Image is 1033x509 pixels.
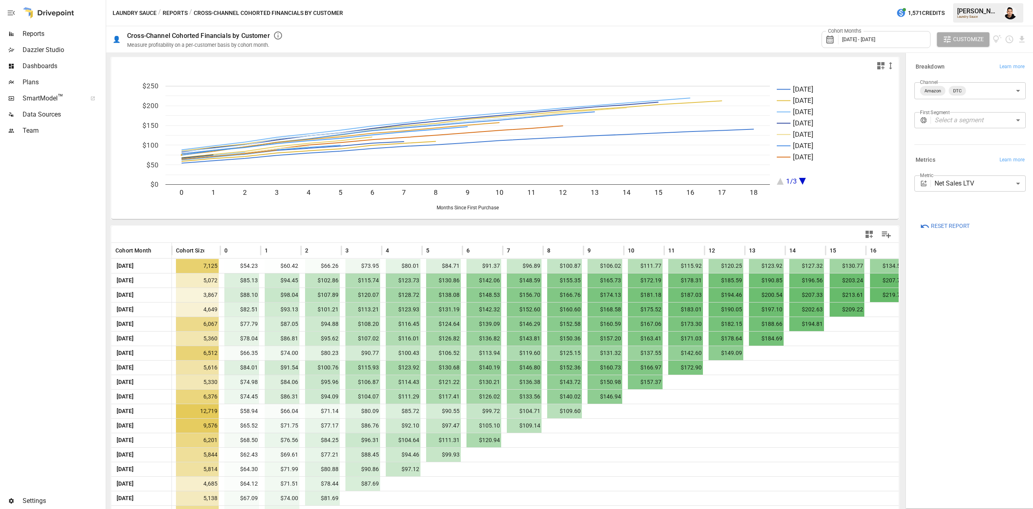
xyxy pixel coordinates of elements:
span: $84.71 [426,259,461,273]
span: 5,330 [176,375,219,389]
span: $172.90 [668,361,703,375]
span: [DATE] [115,390,135,404]
text: 0 [180,188,184,196]
span: 4,649 [176,302,219,317]
span: $94.45 [265,273,299,288]
text: [DATE] [793,96,813,104]
text: 1/3 [786,177,797,185]
span: $209.22 [830,302,864,317]
text: $0 [151,180,159,188]
svg: A chart. [111,74,887,219]
span: $190.05 [709,302,743,317]
span: $58.94 [224,404,259,418]
span: $183.01 [668,302,703,317]
span: 6,512 [176,346,219,360]
span: $85.13 [224,273,259,288]
span: $108.20 [345,317,380,331]
span: $152.60 [507,302,542,317]
span: $86.76 [345,419,380,433]
span: [DATE] - [DATE] [842,36,875,42]
text: $150 [142,121,159,129]
div: Francisco Sanchez [1004,6,1017,19]
span: $71.75 [265,419,299,433]
span: $156.70 [507,288,542,302]
span: $130.77 [830,259,864,273]
span: $125.15 [547,346,582,360]
span: $98.04 [265,288,299,302]
span: $78.04 [224,332,259,346]
span: $119.60 [507,346,542,360]
span: 7,125 [176,259,219,273]
span: $139.09 [466,317,501,331]
span: $105.10 [466,419,501,433]
span: $184.69 [749,332,784,346]
span: [DATE] [115,288,135,302]
span: $109.60 [547,404,582,418]
span: $181.18 [628,288,663,302]
span: $130.21 [466,375,501,389]
button: Sort [837,245,848,256]
span: 5,616 [176,361,219,375]
span: $97.47 [426,419,461,433]
span: $111.29 [386,390,420,404]
button: Schedule report [1005,35,1014,44]
span: Customize [953,34,984,44]
span: Cohort Month [115,246,151,255]
span: $77.79 [224,317,259,331]
span: $126.82 [426,332,461,346]
button: Sort [877,245,889,256]
span: $167.06 [628,317,663,331]
span: $142.06 [466,273,501,288]
text: 8 [434,188,438,196]
span: $130.68 [426,361,461,375]
span: $74.45 [224,390,259,404]
text: [DATE] [793,119,813,127]
span: $140.19 [466,361,501,375]
text: 12 [559,188,567,196]
text: [DATE] [793,142,813,150]
div: / [189,8,192,18]
text: 17 [718,188,726,196]
span: $117.41 [426,390,461,404]
span: $155.35 [547,273,582,288]
text: $250 [142,82,159,90]
span: 13 [749,246,755,255]
span: [DATE] [115,404,135,418]
span: [DATE] [115,346,135,360]
span: $88.10 [224,288,259,302]
span: $115.92 [668,259,703,273]
button: Sort [309,245,320,256]
span: $71.14 [305,404,340,418]
span: $136.82 [466,332,501,346]
span: Amazon [921,86,944,96]
span: $85.72 [386,404,420,418]
span: $160.59 [588,317,622,331]
span: $150.98 [588,375,622,389]
span: $202.63 [789,302,824,317]
span: $150.36 [547,332,582,346]
span: $131.32 [588,346,622,360]
span: $121.22 [426,375,461,389]
span: $160.60 [547,302,582,317]
span: 5,072 [176,273,219,288]
span: $157.20 [588,332,622,346]
text: Months Since First Purchase [437,205,499,211]
div: [PERSON_NAME] [957,7,999,15]
span: 5 [426,246,429,255]
span: $127.32 [789,259,824,273]
span: 16 [870,246,876,255]
span: $165.73 [588,273,622,288]
button: Reports [163,8,188,18]
span: ™ [58,92,63,102]
span: $90.55 [426,404,461,418]
span: $60.42 [265,259,299,273]
div: Cross-Channel Cohorted Financials by Customer [127,32,270,40]
span: $87.05 [265,317,299,331]
text: 13 [591,188,599,196]
span: Reset Report [931,221,970,231]
text: [DATE] [793,108,813,116]
span: Team [23,126,104,136]
span: 3,867 [176,288,219,302]
span: $128.72 [386,288,420,302]
span: $124.64 [426,317,461,331]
